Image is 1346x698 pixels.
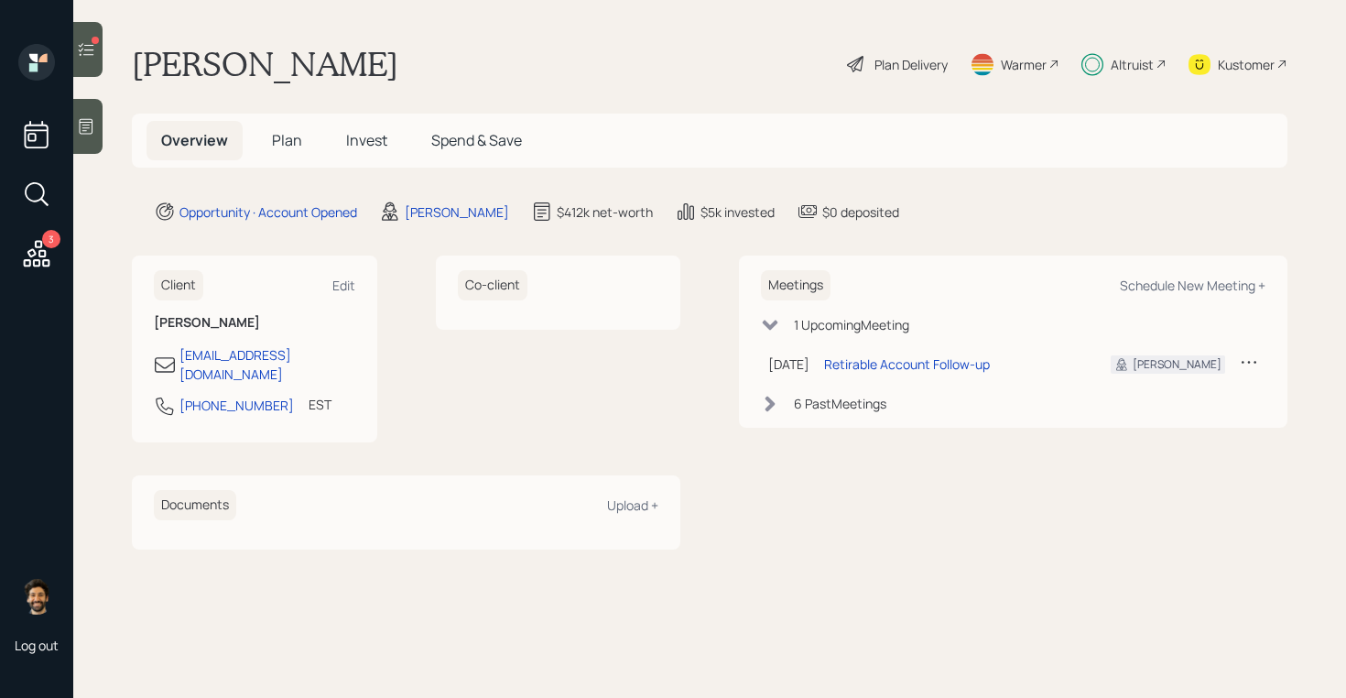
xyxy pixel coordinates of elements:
[822,202,899,222] div: $0 deposited
[874,55,948,74] div: Plan Delivery
[154,270,203,300] h6: Client
[1120,277,1265,294] div: Schedule New Meeting +
[309,395,331,414] div: EST
[161,130,228,150] span: Overview
[405,202,509,222] div: [PERSON_NAME]
[458,270,527,300] h6: Co-client
[1001,55,1047,74] div: Warmer
[1111,55,1154,74] div: Altruist
[154,315,355,331] h6: [PERSON_NAME]
[179,396,294,415] div: [PHONE_NUMBER]
[42,230,60,248] div: 3
[179,202,357,222] div: Opportunity · Account Opened
[794,394,886,413] div: 6 Past Meeting s
[332,277,355,294] div: Edit
[154,490,236,520] h6: Documents
[768,354,809,374] div: [DATE]
[700,202,775,222] div: $5k invested
[272,130,302,150] span: Plan
[1133,356,1221,373] div: [PERSON_NAME]
[557,202,653,222] div: $412k net-worth
[132,44,398,84] h1: [PERSON_NAME]
[794,315,909,334] div: 1 Upcoming Meeting
[1218,55,1275,74] div: Kustomer
[607,496,658,514] div: Upload +
[431,130,522,150] span: Spend & Save
[15,637,59,654] div: Log out
[18,578,55,615] img: eric-schwartz-headshot.png
[346,130,387,150] span: Invest
[824,354,990,374] div: Retirable Account Follow-up
[179,345,355,384] div: [EMAIL_ADDRESS][DOMAIN_NAME]
[761,270,830,300] h6: Meetings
